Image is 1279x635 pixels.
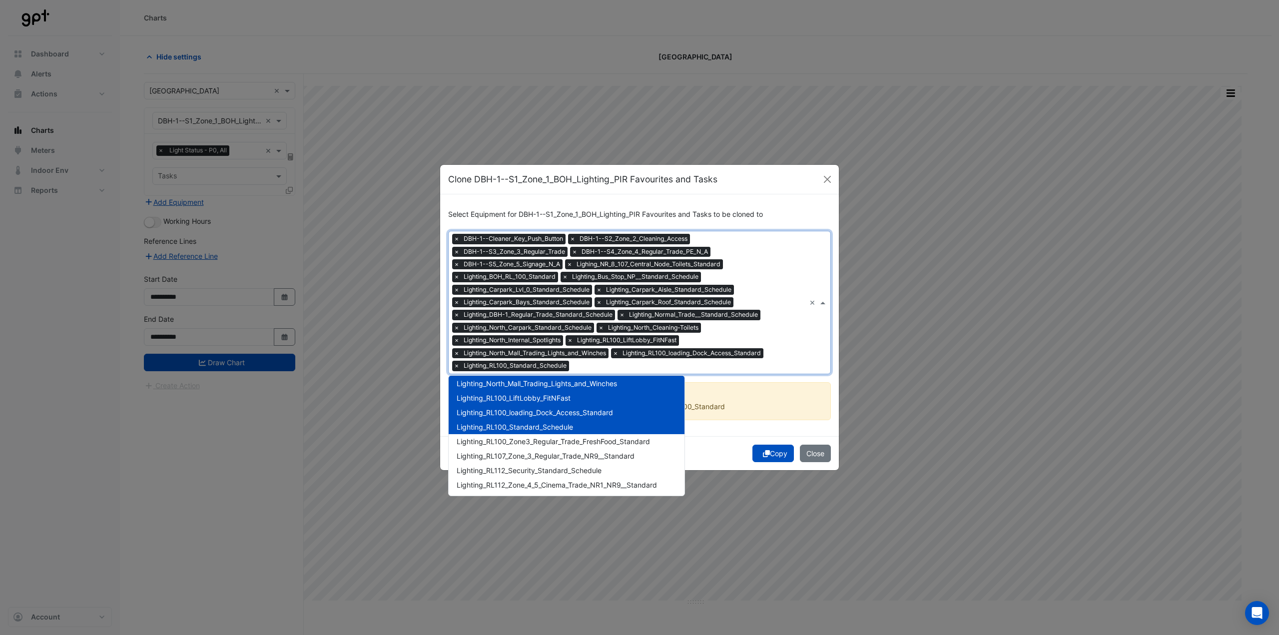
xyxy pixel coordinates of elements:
[452,323,461,333] span: ×
[595,285,604,295] span: ×
[752,445,794,462] button: Copy
[597,323,606,333] span: ×
[620,348,763,358] span: Lighting_RL100_loading_Dock_Access_Standard
[452,297,461,307] span: ×
[448,210,831,219] h6: Select Equipment for DBH-1--S1_Zone_1_BOH_Lighting_PIR Favourites and Tasks to be cloned to
[452,348,461,358] span: ×
[561,272,570,282] span: ×
[452,310,461,320] span: ×
[457,394,571,402] span: Lighting_RL100_LiftLobby_FitNFast
[461,335,563,345] span: Lighting_North_Internal_Spotlights
[457,423,573,431] span: Lighting_RL100_Standard_Schedule
[457,408,613,417] span: Lighting_RL100_loading_Dock_Access_Standard
[1245,601,1269,625] div: Open Intercom Messenger
[452,285,461,295] span: ×
[457,466,602,475] span: Lighting_RL112_Security_Standard_Schedule
[575,335,679,345] span: Lighting_RL100_LiftLobby_FitNFast
[461,323,594,333] span: Lighting_North_Carpark_Standard_Schedule
[568,234,577,244] span: ×
[574,259,723,269] span: Lighing_NR_8_107_Central_Node_Toilets_Standard
[452,335,461,345] span: ×
[627,310,760,320] span: Lighting_Normal_Trade__Standard_Schedule
[595,297,604,307] span: ×
[566,335,575,345] span: ×
[461,259,563,269] span: DBH-1--S5_Zone_5_Signage_N_A
[461,272,558,282] span: Lighting_BOH_RL_100_Standard
[457,379,617,388] span: Lighting_North_Mall_Trading_Lights_and_Winches
[577,234,690,244] span: DBH-1--S2_Zone_2_Cleaning_Access
[461,310,615,320] span: Lighting_DBH-1_Regular_Trade_Standard_Schedule
[461,348,609,358] span: Lighting_North_Mall_Trading_Lights_and_Winches
[457,452,635,460] span: Lighting_RL107_Zone_3_Regular_Trade_NR9__Standard
[449,376,684,496] div: Options List
[452,259,461,269] span: ×
[565,259,574,269] span: ×
[579,247,710,257] span: DBH-1--S4_Zone_4_Regular_Trade_PE_N_A
[809,297,818,308] span: Clear
[461,247,568,257] span: DBH-1--S3_Zone_3_Regular_Trade
[570,272,701,282] span: Lighting_Bus_Stop_NP__Standard_Schedule
[570,247,579,257] span: ×
[820,172,835,187] button: Close
[461,361,569,371] span: Lighting_RL100_Standard_Schedule
[457,437,650,446] span: Lighting_RL100_Zone3_Regular_Trade_FreshFood_Standard
[618,310,627,320] span: ×
[606,323,701,333] span: Lighting_North_Cleaning-Toilets
[452,361,461,371] span: ×
[611,348,620,358] span: ×
[452,247,461,257] span: ×
[604,297,733,307] span: Lighting_Carpark_Roof_Standard_Schedule
[452,272,461,282] span: ×
[457,495,642,504] span: Lighting_RL112_Zone_4_Cinema_Trade_PieFace_Standard
[461,234,566,244] span: DBH-1--Cleaner_Key_Push_Button
[461,297,592,307] span: Lighting_Carpark_Bays_Standard_Schedule
[461,285,592,295] span: Lighting_Carpark_Lvl_0_Standard_Schedule
[452,234,461,244] span: ×
[800,445,831,462] button: Close
[604,285,734,295] span: Lighting_Carpark_Aisle_Standard_Schedule
[457,481,657,489] span: Lighting_RL112_Zone_4_5_Cinema_Trade_NR1_NR9__Standard
[448,173,717,186] h5: Clone DBH-1--S1_Zone_1_BOH_Lighting_PIR Favourites and Tasks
